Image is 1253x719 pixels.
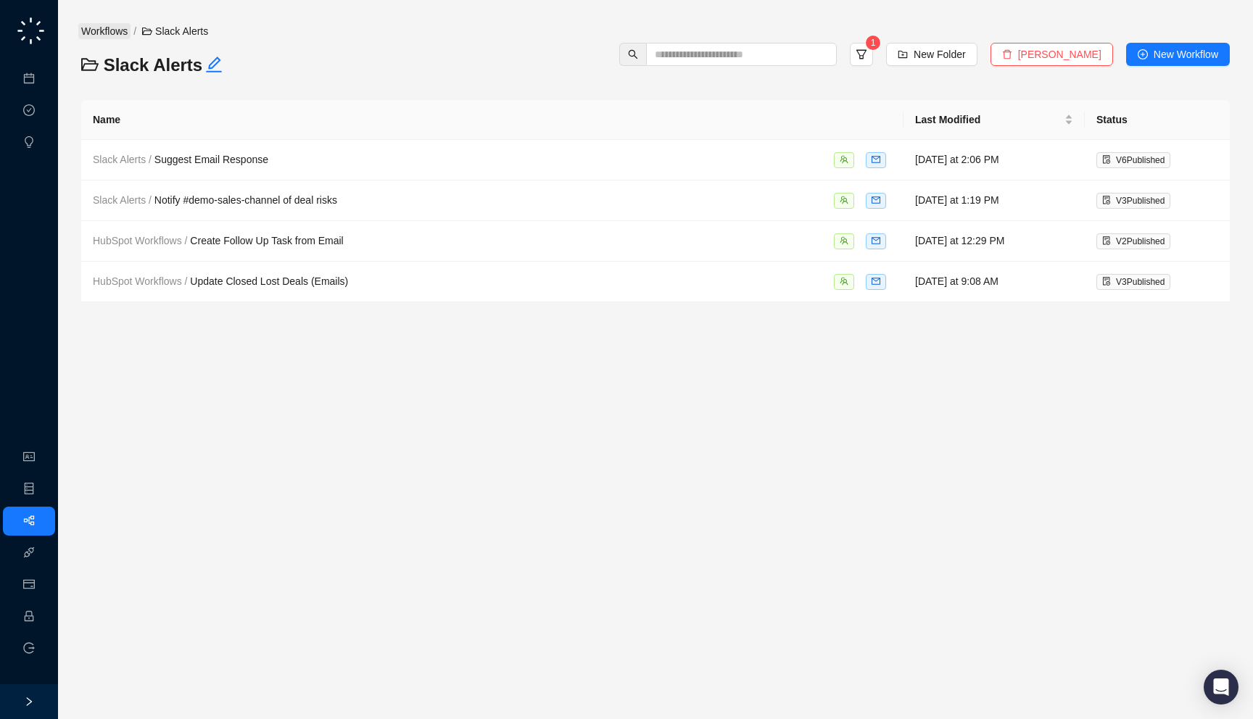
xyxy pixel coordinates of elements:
span: file-done [1102,196,1111,204]
span: right [24,697,34,707]
button: New Workflow [1126,43,1230,66]
td: [DATE] at 2:06 PM [903,140,1085,180]
span: Last Modified [915,112,1062,128]
span: Suggest Email Response [93,154,268,165]
span: folder-open [142,26,152,36]
img: logo-small-C4UdH2pc.png [15,14,47,47]
td: [DATE] at 12:29 PM [903,221,1085,262]
th: Last Modified [903,100,1085,140]
span: edit [205,56,223,73]
span: file-done [1102,236,1111,245]
span: HubSpot Workflows / [93,275,190,287]
a: Workflows [78,23,131,39]
td: [DATE] at 9:08 AM [903,262,1085,302]
span: Create Follow Up Task from Email [93,235,344,246]
span: Slack Alerts / [93,154,154,165]
sup: 1 [866,36,880,50]
span: V 2 Published [1116,236,1165,246]
th: Status [1085,100,1230,140]
span: mail [872,155,880,164]
span: 1 [871,38,876,48]
span: file-done [1102,277,1111,286]
span: plus-circle [1138,49,1148,59]
span: team [840,155,848,164]
span: filter [856,49,867,60]
span: New Workflow [1154,46,1218,62]
span: search [628,49,638,59]
span: logout [23,642,35,654]
span: [PERSON_NAME] [1018,46,1101,62]
span: mail [872,196,880,204]
li: / [133,23,136,39]
span: team [840,277,848,286]
span: Slack Alerts / [93,194,154,206]
span: folder-open [81,56,99,73]
span: team [840,236,848,245]
span: V 3 Published [1116,277,1165,287]
span: delete [1002,49,1012,59]
span: mail [872,277,880,286]
span: file-done [1102,155,1111,164]
span: HubSpot Workflows / [93,235,190,246]
button: Edit [205,54,223,77]
span: mail [872,236,880,245]
span: Update Closed Lost Deals (Emails) [93,275,348,287]
span: V 6 Published [1116,155,1165,165]
h3: Slack Alerts [81,54,363,77]
th: Name [81,100,903,140]
div: Open Intercom Messenger [1204,670,1238,705]
button: [PERSON_NAME] [991,43,1113,66]
span: team [840,196,848,204]
span: V 3 Published [1116,196,1165,206]
span: folder-add [898,49,908,59]
span: Notify #demo-sales-channel of deal risks [93,194,337,206]
span: New Folder [914,46,966,62]
button: New Folder [886,43,977,66]
td: [DATE] at 1:19 PM [903,180,1085,221]
span: Slack Alerts [142,25,208,37]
